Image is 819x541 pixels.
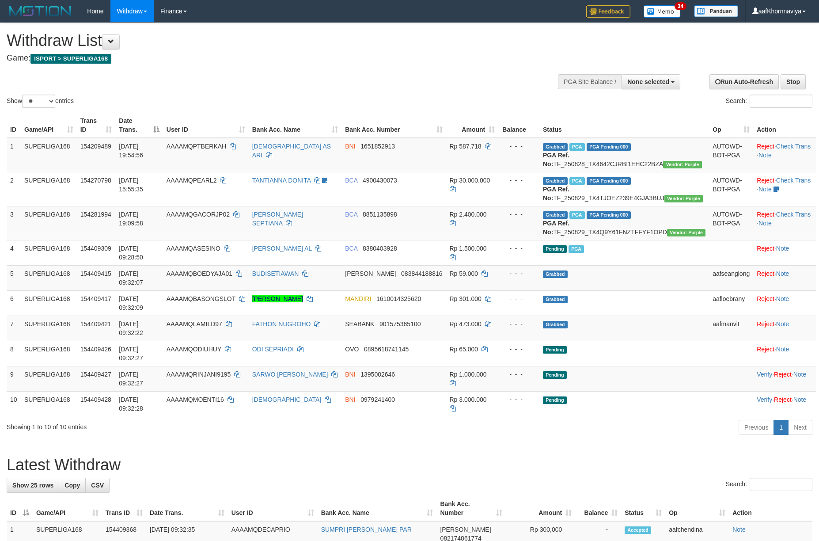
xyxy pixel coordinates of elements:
td: TF_250828_TX4642CJRBI1EHC22BZA [539,138,709,172]
span: BCA [345,177,357,184]
span: 154281994 [80,211,111,218]
select: Showentries [22,95,55,108]
span: Grabbed [543,321,568,328]
button: None selected [622,74,680,89]
div: - - - [502,320,536,328]
th: Op: activate to sort column ascending [709,113,753,138]
input: Search: [750,95,812,108]
div: - - - [502,176,536,185]
a: SARWO [PERSON_NAME] [252,371,328,378]
span: [DATE] 19:09:58 [119,211,143,227]
span: 154409426 [80,346,111,353]
span: Copy 0979241400 to clipboard [360,396,395,403]
span: Marked by aafmaleo [569,177,585,185]
th: Bank Acc. Number: activate to sort column ascending [436,496,506,521]
a: Note [776,245,789,252]
h1: Latest Withdraw [7,456,812,474]
span: 154409427 [80,371,111,378]
a: Previous [739,420,774,435]
td: SUPERLIGA168 [21,206,77,240]
a: Note [776,295,789,302]
span: Marked by aafsoycanthlai [569,245,584,253]
span: 154409309 [80,245,111,252]
span: 154409417 [80,295,111,302]
a: CSV [85,478,110,493]
td: aafseanglong [709,265,753,290]
span: Accepted [625,526,651,534]
a: FATHON NUGROHO [252,320,311,328]
span: AAAAMQODIUHUY [167,346,221,353]
a: Verify [757,396,772,403]
a: Stop [781,74,806,89]
td: · · [753,172,816,206]
td: · · [753,138,816,172]
th: Date Trans.: activate to sort column ascending [146,496,228,521]
a: Note [732,526,746,533]
span: Grabbed [543,211,568,219]
a: ODI SEPRIADI [252,346,294,353]
a: [DEMOGRAPHIC_DATA] AS ARI [252,143,331,159]
label: Search: [726,95,812,108]
th: User ID: activate to sort column ascending [163,113,249,138]
td: SUPERLIGA168 [21,391,77,416]
td: 3 [7,206,21,240]
span: Rp 30.000.000 [450,177,490,184]
span: PGA Pending [587,143,631,151]
span: OVO [345,346,359,353]
td: · · [753,366,816,391]
td: SUPERLIGA168 [21,138,77,172]
span: SEABANK [345,320,374,328]
h4: Game: [7,54,537,63]
td: 10 [7,391,21,416]
td: 1 [7,138,21,172]
span: Copy 1651852913 to clipboard [360,143,395,150]
td: 9 [7,366,21,391]
span: AAAAMQPEARL2 [167,177,217,184]
th: Date Trans.: activate to sort column descending [115,113,163,138]
a: Reject [757,320,774,328]
span: Copy 8851135898 to clipboard [363,211,397,218]
td: SUPERLIGA168 [21,366,77,391]
a: Reject [757,270,774,277]
span: [DATE] 15:55:35 [119,177,143,193]
th: Op: activate to sort column ascending [665,496,729,521]
th: Balance [498,113,539,138]
span: AAAAMQBOEDYAJA01 [167,270,232,277]
div: - - - [502,345,536,354]
span: Copy 4900430073 to clipboard [363,177,397,184]
td: 8 [7,341,21,366]
span: Rp 65.000 [450,346,478,353]
span: 154409415 [80,270,111,277]
span: Copy 083844188816 to clipboard [401,270,442,277]
a: Show 25 rows [7,478,59,493]
th: Bank Acc. Number: activate to sort column ascending [341,113,446,138]
a: TANTIANNA DONITA [252,177,311,184]
input: Search: [750,478,812,491]
td: 2 [7,172,21,206]
label: Show entries [7,95,74,108]
th: Bank Acc. Name: activate to sort column ascending [249,113,342,138]
span: Copy 901575365100 to clipboard [379,320,421,328]
a: Note [758,220,772,227]
a: Reject [774,371,792,378]
span: Copy 0895618741145 to clipboard [364,346,409,353]
span: [DATE] 09:32:27 [119,371,143,387]
td: 6 [7,290,21,316]
span: Rp 473.000 [450,320,482,328]
div: - - - [502,244,536,253]
th: Game/API: activate to sort column ascending [21,113,77,138]
span: Rp 1.000.000 [450,371,487,378]
span: AAAAMQASESINO [167,245,220,252]
span: None selected [627,78,669,85]
a: Note [758,186,772,193]
span: [DATE] 09:28:50 [119,245,143,261]
span: Rp 1.500.000 [450,245,487,252]
span: Copy 1610014325620 to clipboard [376,295,421,302]
span: [DATE] 09:32:28 [119,396,143,412]
td: · · [753,206,816,240]
div: - - - [502,210,536,219]
span: BCA [345,211,357,218]
td: · [753,290,816,316]
a: Copy [59,478,86,493]
a: 1 [773,420,789,435]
